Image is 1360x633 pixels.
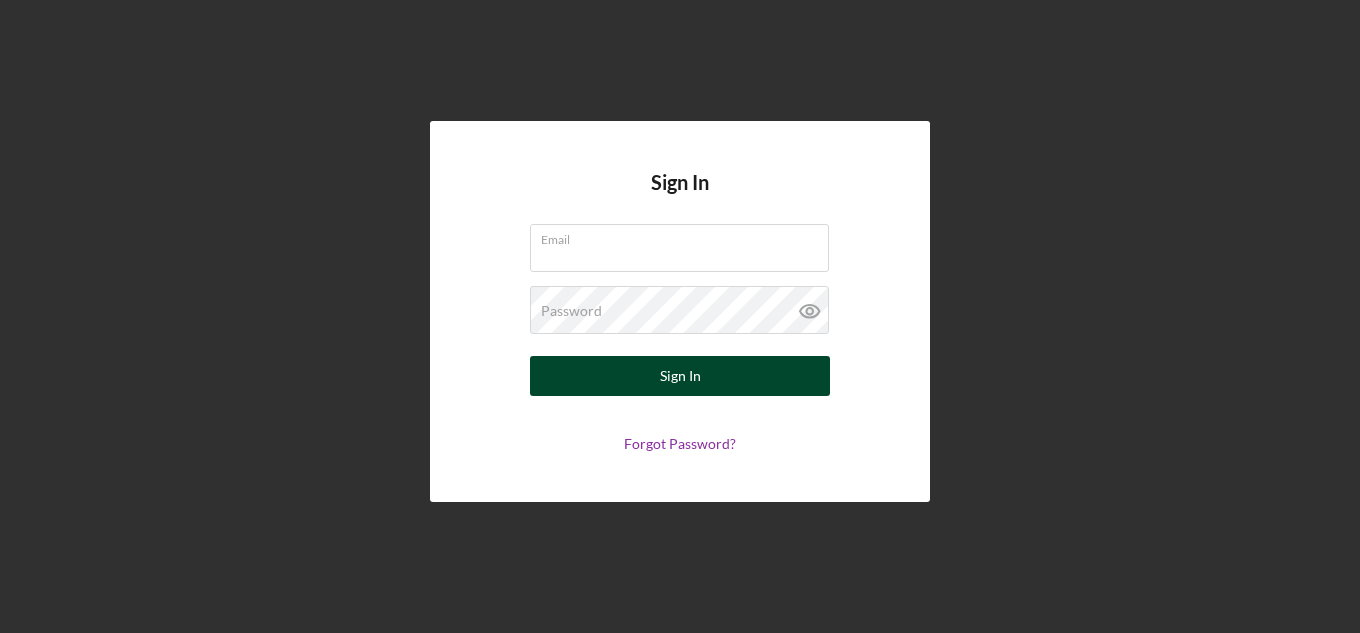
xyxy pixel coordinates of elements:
a: Forgot Password? [624,435,736,452]
div: Sign In [660,356,701,396]
label: Email [541,225,829,247]
button: Sign In [530,356,830,396]
h4: Sign In [651,171,709,224]
label: Password [541,303,602,319]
